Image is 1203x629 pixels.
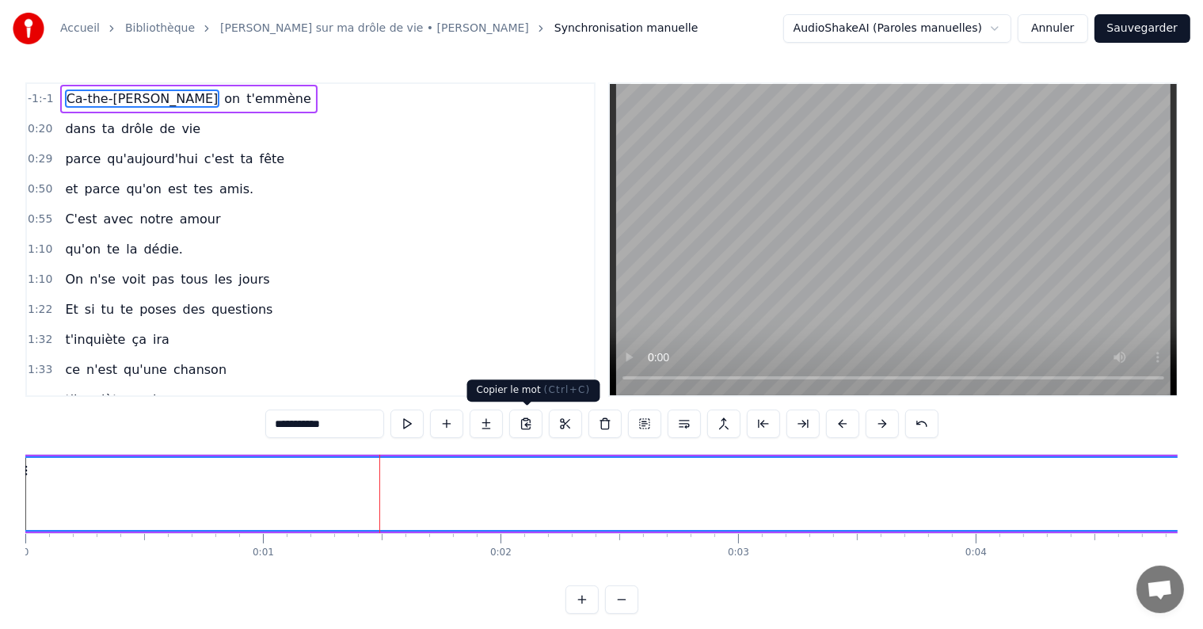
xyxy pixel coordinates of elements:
span: vie [180,120,202,138]
img: youka [13,13,44,44]
span: qu'une [122,360,169,379]
span: ça [130,391,148,409]
span: parce [83,180,122,198]
span: 0:50 [28,181,52,197]
span: 1:33 [28,392,52,408]
a: Bibliothèque [125,21,195,36]
span: drôle [120,120,154,138]
span: c'est [203,150,236,168]
span: amis. [218,180,255,198]
span: de [158,120,177,138]
span: poses [138,300,177,318]
span: 1:33 [28,362,52,378]
span: 1:10 [28,272,52,288]
span: voit [120,270,147,288]
span: te [105,240,121,258]
span: et [63,180,79,198]
span: la [124,240,139,258]
div: 0:01 [253,547,274,559]
span: tous [179,270,210,288]
span: 1:22 [28,302,52,318]
span: ça [130,330,148,349]
span: t'emmène [245,90,313,108]
span: te [119,300,135,318]
div: Copier le mot [467,379,600,402]
span: ta [239,150,255,168]
span: 0:29 [28,151,52,167]
span: qu'on [63,240,102,258]
span: ira [151,391,171,409]
span: si [83,300,97,318]
span: tu [100,300,116,318]
span: 0:55 [28,212,52,227]
span: 1:32 [28,332,52,348]
div: 0:04 [965,547,987,559]
span: des [181,300,207,318]
span: -1:-1 [28,91,54,107]
span: ira [151,330,171,349]
span: Ca-the-[PERSON_NAME] [65,90,220,108]
span: n'est [85,360,119,379]
span: Synchronisation manuelle [554,21,699,36]
span: qu'on [124,180,163,198]
span: on [223,90,242,108]
span: Et [63,300,79,318]
span: ( Ctrl+C ) [544,384,591,395]
span: C'est [63,210,98,228]
a: Accueil [60,21,100,36]
div: 0 [23,547,29,559]
span: chanson [172,360,228,379]
span: t'inquiète [63,330,127,349]
span: les [213,270,234,288]
span: dans [63,120,97,138]
a: Ouvrir le chat [1136,566,1184,613]
span: parce [63,150,102,168]
span: ta [101,120,116,138]
span: tes [192,180,214,198]
span: On [63,270,85,288]
div: 0:03 [728,547,749,559]
span: jours [237,270,271,288]
span: n'se [88,270,117,288]
span: notre [138,210,174,228]
span: est [166,180,188,198]
span: 1:10 [28,242,52,257]
span: ce [63,360,82,379]
nav: breadcrumb [60,21,698,36]
button: Sauvegarder [1095,14,1190,43]
a: [PERSON_NAME] sur ma drôle de vie • [PERSON_NAME] [220,21,529,36]
span: dédie. [142,240,185,258]
span: t'inquiète [63,391,127,409]
span: pas [150,270,176,288]
span: 0:20 [28,121,52,137]
div: 0:02 [490,547,512,559]
span: amour [178,210,223,228]
span: questions [210,300,274,318]
span: qu'aujourd'hui [105,150,200,168]
span: avec [101,210,135,228]
button: Annuler [1018,14,1087,43]
span: fête [258,150,287,168]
